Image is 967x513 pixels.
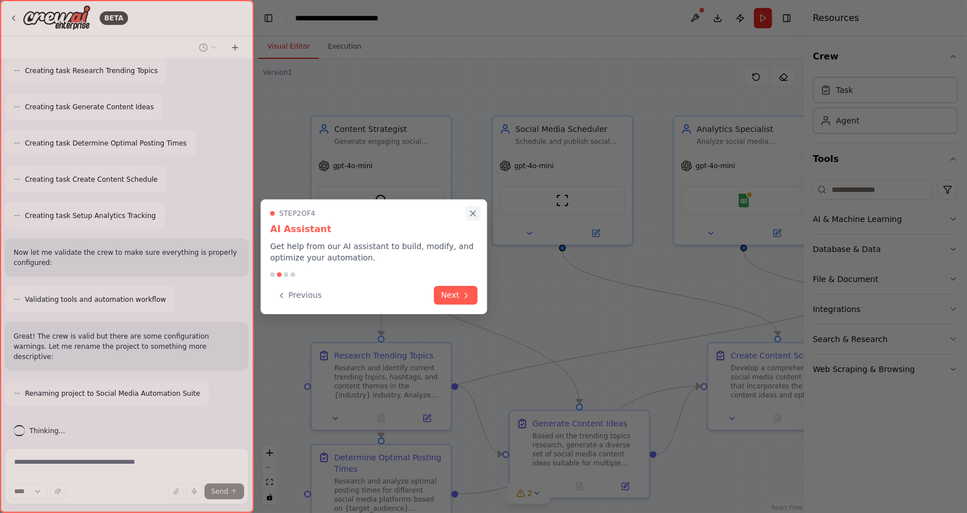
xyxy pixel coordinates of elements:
span: Step 2 of 4 [279,209,316,218]
h3: AI Assistant [270,223,478,236]
button: Close walkthrough [466,206,480,221]
button: Hide left sidebar [261,10,276,26]
button: Previous [270,286,329,305]
p: Get help from our AI assistant to build, modify, and optimize your automation. [270,241,478,263]
button: Next [434,286,478,305]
